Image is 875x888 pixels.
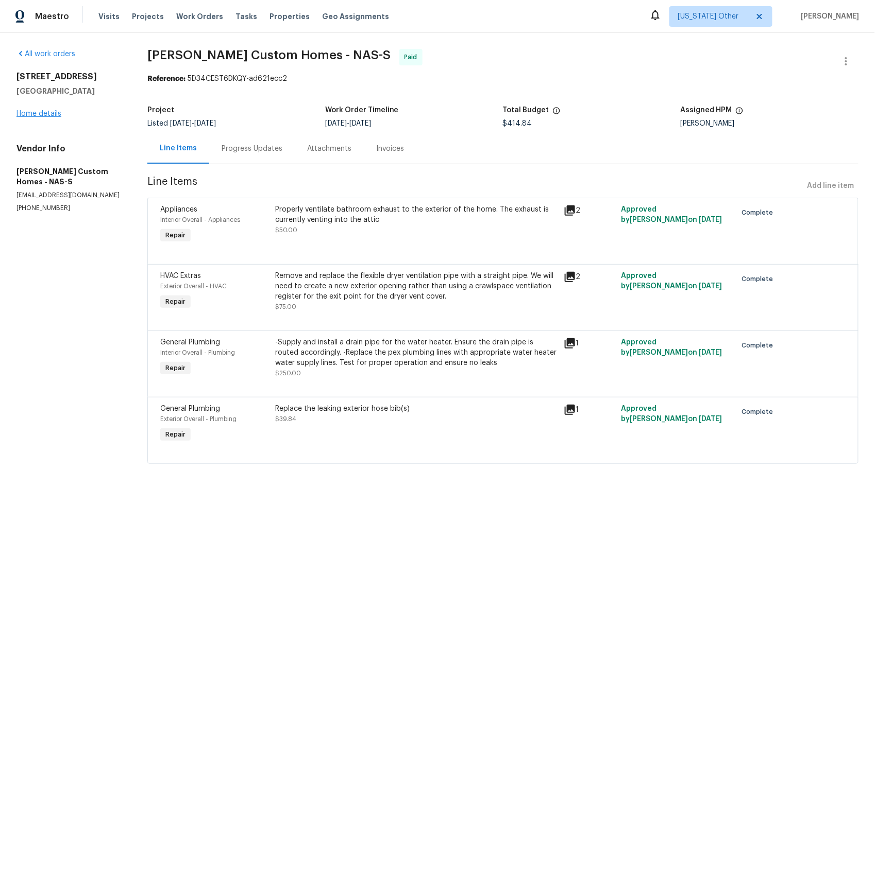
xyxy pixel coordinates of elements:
[160,283,227,289] span: Exterior Overall - HVAC
[16,204,123,213] p: [PHONE_NUMBER]
[160,405,220,412] span: General Plumbing
[147,120,216,127] span: Listed
[275,370,301,376] span: $250.00
[275,404,557,414] div: Replace the leaking exterior hose bib(s)
[132,11,164,22] span: Projects
[16,50,75,58] a: All work orders
[797,11,860,22] span: [PERSON_NAME]
[170,120,216,127] span: -
[325,120,347,127] span: [DATE]
[160,416,237,422] span: Exterior Overall - Plumbing
[147,75,186,82] b: Reference:
[194,120,216,127] span: [DATE]
[98,11,120,22] span: Visits
[699,283,722,290] span: [DATE]
[742,407,777,417] span: Complete
[564,204,615,217] div: 2
[742,207,777,218] span: Complete
[147,74,859,84] div: 5D34CEST6DKQY-ad621ecc2
[275,271,557,302] div: Remove and replace the flexible dryer ventilation pipe with a straight pipe. We will need to crea...
[325,120,371,127] span: -
[161,363,190,373] span: Repair
[16,144,123,154] h4: Vendor Info
[222,144,282,154] div: Progress Updates
[503,120,532,127] span: $414.84
[621,339,722,356] span: Approved by [PERSON_NAME] on
[16,110,61,117] a: Home details
[325,107,399,114] h5: Work Order Timeline
[275,416,296,422] span: $39.84
[681,107,732,114] h5: Assigned HPM
[699,216,722,223] span: [DATE]
[742,340,777,351] span: Complete
[170,120,192,127] span: [DATE]
[552,107,561,120] span: The total cost of line items that have been proposed by Opendoor. This sum includes line items th...
[621,206,722,223] span: Approved by [PERSON_NAME] on
[349,120,371,127] span: [DATE]
[735,107,744,120] span: The hpm assigned to this work order.
[35,11,69,22] span: Maestro
[16,86,123,96] h5: [GEOGRAPHIC_DATA]
[678,11,749,22] span: [US_STATE] Other
[270,11,310,22] span: Properties
[699,415,722,423] span: [DATE]
[160,272,201,280] span: HVAC Extras
[161,230,190,240] span: Repair
[699,349,722,356] span: [DATE]
[160,350,235,356] span: Interior Overall - Plumbing
[564,337,615,350] div: 1
[322,11,389,22] span: Geo Assignments
[16,166,123,187] h5: [PERSON_NAME] Custom Homes - NAS-S
[564,404,615,416] div: 1
[16,72,123,82] h2: [STREET_ADDRESS]
[160,206,197,213] span: Appliances
[161,429,190,440] span: Repair
[681,120,859,127] div: [PERSON_NAME]
[275,337,557,368] div: -Supply and install a drain pipe for the water heater. Ensure the drain pipe is routed accordingl...
[275,304,296,310] span: $75.00
[377,144,405,154] div: Invoices
[147,107,174,114] h5: Project
[275,204,557,225] div: Properly ventilate bathroom exhaust to the exterior of the home. The exhaust is currently venting...
[742,274,777,284] span: Complete
[621,405,722,423] span: Approved by [PERSON_NAME] on
[160,339,220,346] span: General Plumbing
[16,191,123,200] p: [EMAIL_ADDRESS][DOMAIN_NAME]
[405,52,422,62] span: Paid
[503,107,549,114] h5: Total Budget
[307,144,352,154] div: Attachments
[161,297,190,307] span: Repair
[235,13,257,20] span: Tasks
[147,177,803,196] span: Line Items
[160,217,240,223] span: Interior Overall - Appliances
[275,227,297,233] span: $50.00
[176,11,223,22] span: Work Orders
[621,272,722,290] span: Approved by [PERSON_NAME] on
[147,49,391,61] span: [PERSON_NAME] Custom Homes - NAS-S
[160,143,197,153] div: Line Items
[564,271,615,283] div: 2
